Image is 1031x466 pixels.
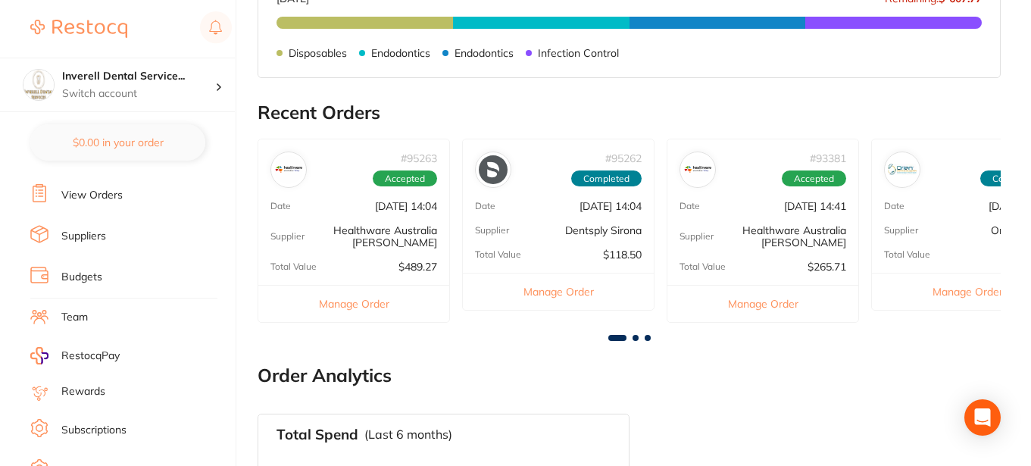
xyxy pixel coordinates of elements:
[603,249,642,261] p: $118.50
[455,47,514,59] p: Endodontics
[782,170,846,187] span: Accepted
[305,224,437,249] p: Healthware Australia [PERSON_NAME]
[888,155,917,184] img: Orien dental
[276,427,358,443] h3: Total Spend
[463,273,654,310] button: Manage Order
[808,261,846,273] p: $265.71
[810,152,846,164] p: # 93381
[571,170,642,187] span: Completed
[270,261,317,272] p: Total Value
[61,270,102,285] a: Budgets
[479,155,508,184] img: Dentsply Sirona
[398,261,437,273] p: $489.27
[289,47,347,59] p: Disposables
[884,201,904,211] p: Date
[61,229,106,244] a: Suppliers
[30,347,48,364] img: RestocqPay
[680,261,726,272] p: Total Value
[605,152,642,164] p: # 95262
[258,365,1001,386] h2: Order Analytics
[364,427,452,441] p: (Last 6 months)
[61,423,127,438] a: Subscriptions
[475,249,521,260] p: Total Value
[30,347,120,364] a: RestocqPay
[30,124,205,161] button: $0.00 in your order
[371,47,430,59] p: Endodontics
[475,225,509,236] p: Supplier
[274,155,303,184] img: Healthware Australia Ridley
[30,20,127,38] img: Restocq Logo
[258,285,449,322] button: Manage Order
[61,310,88,325] a: Team
[61,384,105,399] a: Rewards
[62,69,215,84] h4: Inverell Dental Services
[714,224,846,249] p: Healthware Australia [PERSON_NAME]
[61,349,120,364] span: RestocqPay
[784,200,846,212] p: [DATE] 14:41
[680,231,714,242] p: Supplier
[884,225,918,236] p: Supplier
[565,224,642,236] p: Dentsply Sirona
[258,102,1001,124] h2: Recent Orders
[23,70,54,100] img: Inverell Dental Services
[680,201,700,211] p: Date
[964,399,1001,436] div: Open Intercom Messenger
[475,201,495,211] p: Date
[30,11,127,46] a: Restocq Logo
[270,231,305,242] p: Supplier
[667,285,858,322] button: Manage Order
[538,47,619,59] p: Infection Control
[884,249,930,260] p: Total Value
[375,200,437,212] p: [DATE] 14:04
[61,188,123,203] a: View Orders
[373,170,437,187] span: Accepted
[62,86,215,102] p: Switch account
[401,152,437,164] p: # 95263
[270,201,291,211] p: Date
[580,200,642,212] p: [DATE] 14:04
[683,155,712,184] img: Healthware Australia Ridley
